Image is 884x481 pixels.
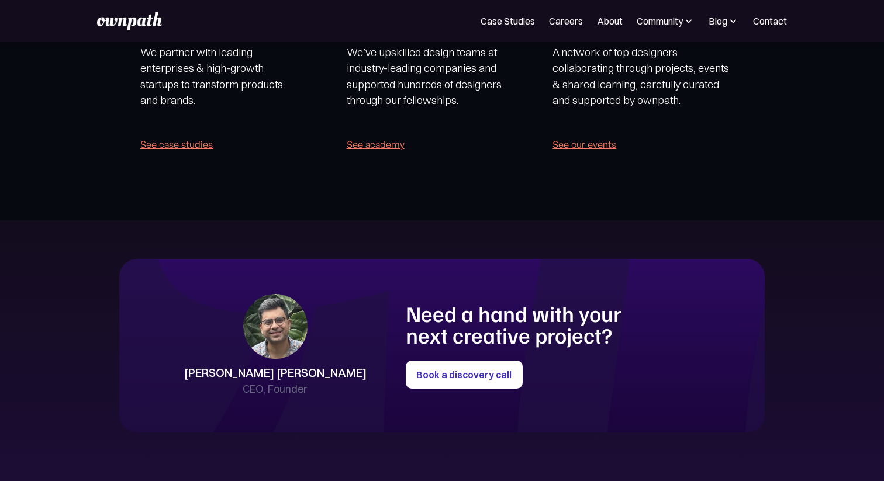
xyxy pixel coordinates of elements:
a: See case studies [140,136,213,153]
a: About [597,14,623,28]
a: See our events [552,136,616,153]
div: Blog [709,14,739,28]
div: CEO, Founder [243,381,308,397]
a: Careers [549,14,583,28]
p: We’ve upskilled design teams at industry-leading companies and supported hundreds of designers th... [347,44,526,108]
div: Community [637,14,695,28]
a: Contact [753,14,787,28]
a: See academy [347,136,405,153]
div: Community [637,14,683,28]
p: A network of top designers collaborating through projects, events & shared learning, carefully cu... [552,44,732,108]
a: Book a discovery call [406,361,523,389]
div: Blog [709,14,727,28]
h1: Need a hand with your next creative project? [406,303,655,347]
a: Case Studies [481,14,535,28]
div: [PERSON_NAME] [PERSON_NAME] [184,365,367,381]
p: We partner with leading enterprises & high-growth startups to transform products and brands. ‍ [140,44,302,124]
